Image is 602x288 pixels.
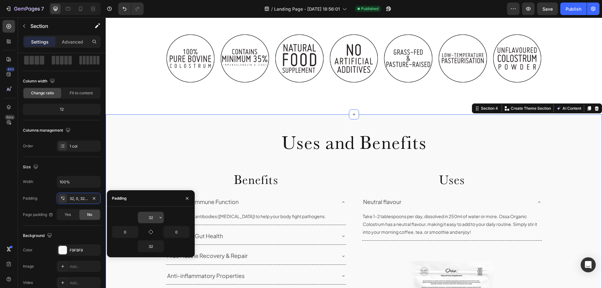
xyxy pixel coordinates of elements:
p: Take 1–2 tablespoons per day, dissolved in 250ml of water or more. Ossa Organic Colostrum has a n... [257,195,436,219]
div: 1 col [70,144,99,149]
button: 7 [3,3,47,15]
input: Auto [57,176,100,187]
p: 7 [41,5,44,13]
p: Settings [31,39,49,45]
div: Undo/Redo [118,3,144,15]
span: Change ratio [31,90,54,96]
div: Column width [23,77,56,86]
p: Neutral flavour [257,179,296,189]
button: Publish [560,3,587,15]
span: Yes [65,212,71,217]
div: Page padding [23,212,53,217]
div: Section 4 [374,88,393,94]
div: 12 [24,105,99,114]
span: Fit to content [70,90,93,96]
div: Add... [70,280,99,286]
div: Size [23,163,40,171]
div: 32, 0, 32, 0 [70,196,88,202]
div: Video [23,280,33,285]
p: Section [30,22,82,30]
div: Publish [566,6,581,12]
div: Width [23,179,33,185]
span: Landing Page - [DATE] 18:56:01 [274,6,340,12]
div: Padding [23,196,37,201]
span: No [87,212,92,217]
button: AI Content [449,87,477,95]
div: Order [23,143,33,149]
div: 450 [6,67,15,72]
p: Advanced [62,39,83,45]
div: Image [23,264,34,269]
input: Auto [138,241,164,252]
div: Add... [70,264,99,270]
button: Save [537,3,558,15]
input: Auto [138,212,164,223]
span: Published [361,6,378,12]
div: Beta [5,115,15,120]
h2: Uses [256,153,436,171]
input: Auto [164,226,189,238]
p: Create Theme Section [405,88,445,94]
span: / [271,6,273,12]
div: Columns management [23,126,72,135]
iframe: Design area [106,18,602,288]
div: Padding [112,196,127,201]
input: Auto [112,226,138,238]
span: Save [542,6,553,12]
div: Open Intercom Messenger [581,257,596,272]
div: Background [23,232,53,240]
div: F9F9F9 [70,248,99,253]
div: Color [23,247,33,253]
